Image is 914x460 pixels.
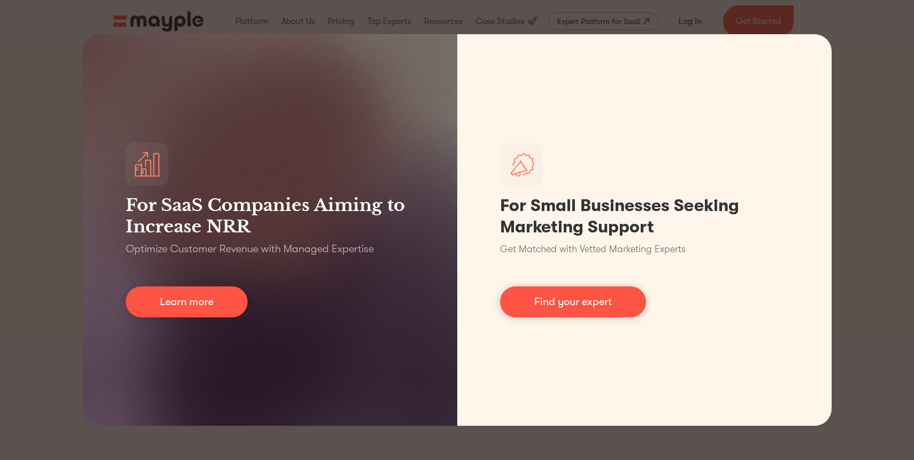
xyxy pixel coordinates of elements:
h3: For SaaS Companies Aiming to Increase NRR [126,194,414,237]
a: Learn more [126,286,248,317]
p: Optimize Customer Revenue with Managed Expertise [126,241,374,256]
h1: For Small Businesses Seeking Marketing Support [500,195,789,238]
a: Find your expert [500,286,646,317]
p: Get Matched with Vetted Marketing Experts [500,242,686,256]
